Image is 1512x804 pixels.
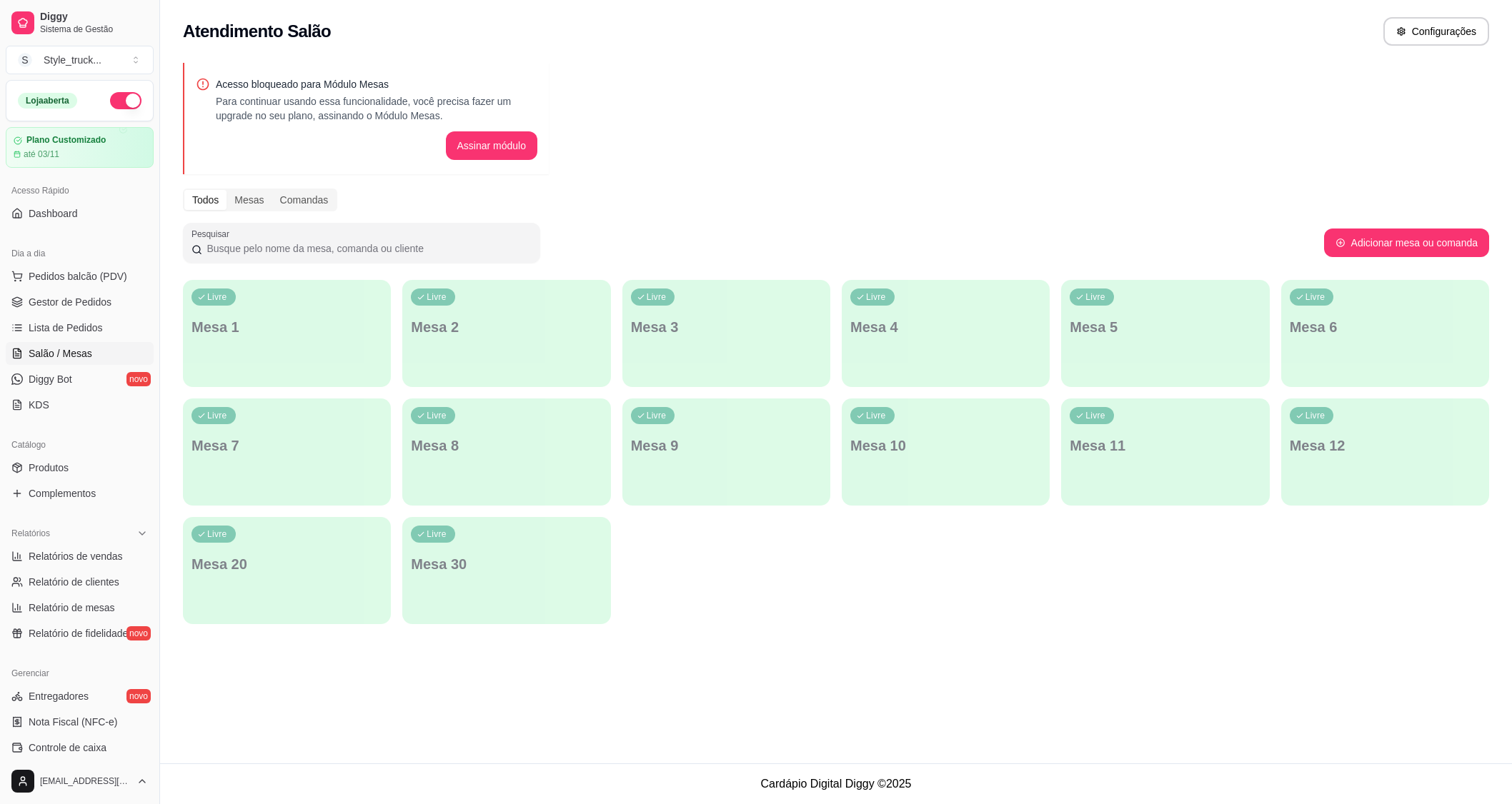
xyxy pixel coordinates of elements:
p: Livre [866,291,886,303]
p: Mesa 30 [411,554,602,574]
span: Salão / Mesas [29,346,92,361]
a: Produtos [6,456,154,479]
article: Plano Customizado [26,135,106,146]
button: Pedidos balcão (PDV) [6,265,154,288]
span: Gestor de Pedidos [29,295,111,309]
div: Dia a dia [6,242,154,265]
p: Livre [1305,410,1326,421]
span: KDS [29,398,49,412]
a: DiggySistema de Gestão [6,6,154,40]
h2: Atendimento Salão [183,20,331,43]
a: Entregadoresnovo [6,685,154,708]
p: Mesa 10 [850,436,1041,456]
div: Gerenciar [6,662,154,685]
p: Mesa 9 [631,436,822,456]
span: Produtos [29,461,69,475]
div: Style_truck ... [44,53,101,67]
p: Livre [647,291,667,303]
button: LivreMesa 11 [1061,398,1269,506]
a: Lista de Pedidos [6,316,154,339]
button: LivreMesa 20 [183,517,391,624]
button: LivreMesa 9 [622,398,830,506]
span: Sistema de Gestão [40,24,148,35]
span: Controle de caixa [29,740,106,755]
a: Dashboard [6,202,154,225]
a: Plano Customizadoaté 03/11 [6,127,154,168]
p: Livre [207,291,227,303]
button: LivreMesa 5 [1061,280,1269,387]
button: Assinar módulo [446,131,538,160]
a: Relatório de mesas [6,596,154,619]
label: Pesquisar [192,228,234,240]
p: Livre [427,528,447,540]
p: Mesa 6 [1290,317,1481,337]
span: Dashboard [29,206,78,221]
span: Diggy Bot [29,372,72,386]
button: LivreMesa 8 [402,398,610,506]
span: Diggy [40,11,148,24]
button: Adicionar mesa ou comanda [1324,228,1489,257]
span: Nota Fiscal (NFC-e) [29,715,117,729]
p: Livre [647,410,667,421]
button: LivreMesa 3 [622,280,830,387]
span: Relatórios de vendas [29,549,123,563]
span: Relatório de fidelidade [29,626,128,640]
a: Diggy Botnovo [6,368,154,391]
div: Acesso Rápido [6,179,154,202]
p: Livre [1085,410,1105,421]
span: Complementos [29,486,96,501]
article: até 03/11 [24,149,59,160]
p: Livre [1305,291,1326,303]
button: LivreMesa 2 [402,280,610,387]
span: [EMAIL_ADDRESS][DOMAIN_NAME] [40,775,131,787]
p: Mesa 8 [411,436,602,456]
div: Todos [184,190,227,210]
p: Livre [207,410,227,421]
p: Mesa 7 [192,436,382,456]
p: Livre [866,410,886,421]
span: Entregadores [29,689,89,703]
button: LivreMesa 7 [183,398,391,506]
a: Relatórios de vendas [6,545,154,568]
p: Acesso bloqueado para Módulo Mesas [216,77,537,91]
span: Relatório de mesas [29,601,115,615]
button: LivreMesa 10 [842,398,1050,506]
a: Complementos [6,482,154,505]
div: Loja aberta [18,93,77,109]
p: Mesa 5 [1070,317,1260,337]
p: Livre [1085,291,1105,303]
p: Livre [207,528,227,540]
span: Relatório de clientes [29,575,119,589]
div: Mesas [227,190,272,210]
span: Lista de Pedidos [29,321,103,335]
button: LivreMesa 1 [183,280,391,387]
p: Mesa 1 [192,317,382,337]
button: [EMAIL_ADDRESS][DOMAIN_NAME] [6,764,154,798]
p: Livre [427,291,447,303]
span: Pedidos balcão (PDV) [29,269,127,283]
button: LivreMesa 30 [402,517,610,624]
a: Nota Fiscal (NFC-e) [6,710,154,733]
a: Relatório de fidelidadenovo [6,622,154,645]
button: Select a team [6,46,154,74]
p: Livre [427,410,447,421]
p: Mesa 20 [192,554,382,574]
button: LivreMesa 6 [1281,280,1489,387]
span: Relatórios [11,528,50,539]
p: Para continuar usando essa funcionalidade, você precisa fazer um upgrade no seu plano, assinando ... [216,94,537,123]
p: Mesa 11 [1070,436,1260,456]
a: Gestor de Pedidos [6,291,154,313]
button: LivreMesa 12 [1281,398,1489,506]
a: Salão / Mesas [6,342,154,365]
button: Alterar Status [110,92,141,109]
p: Mesa 3 [631,317,822,337]
div: Comandas [272,190,337,210]
a: Controle de caixa [6,736,154,759]
a: KDS [6,393,154,416]
footer: Cardápio Digital Diggy © 2025 [160,763,1512,804]
button: Configurações [1383,17,1489,46]
input: Pesquisar [202,241,532,256]
p: Mesa 4 [850,317,1041,337]
div: Catálogo [6,433,154,456]
button: LivreMesa 4 [842,280,1050,387]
